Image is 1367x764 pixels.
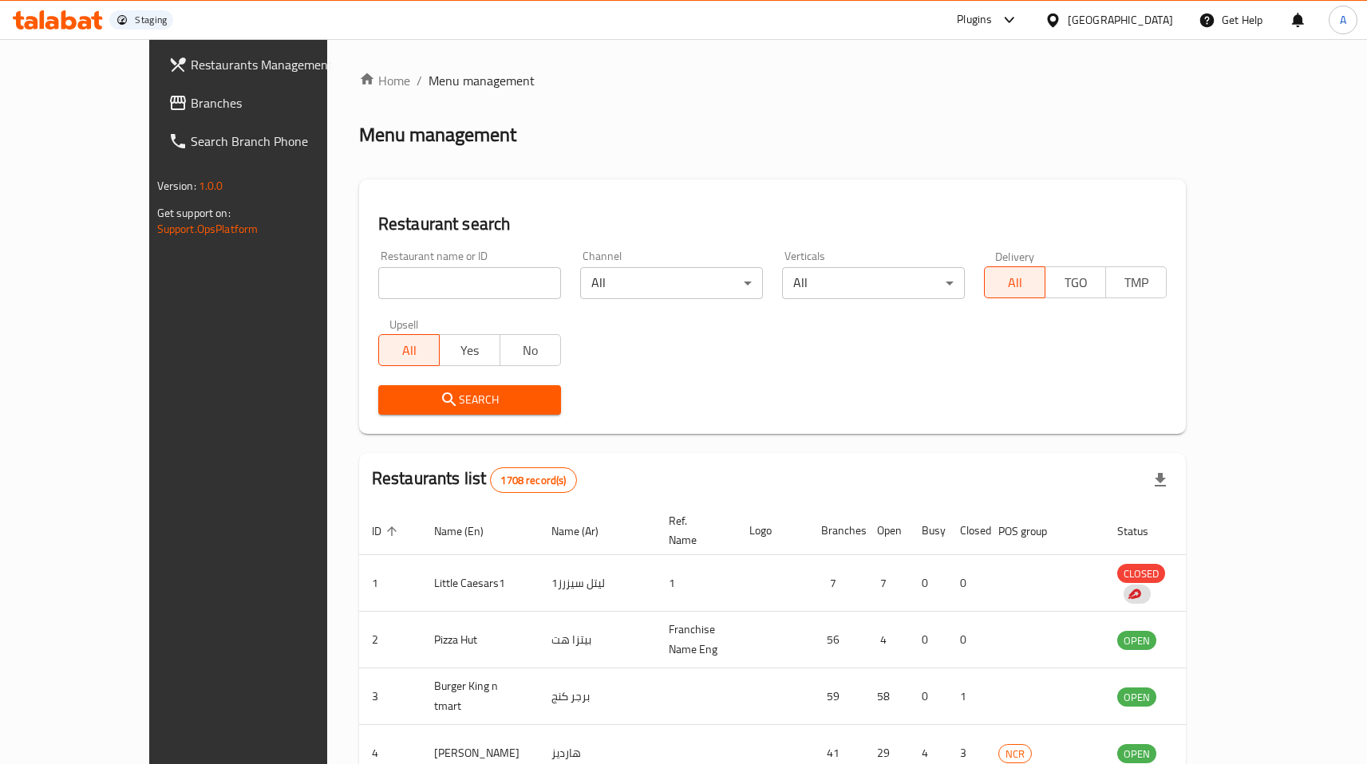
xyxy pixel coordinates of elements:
[984,266,1045,298] button: All
[782,267,965,299] div: All
[1045,266,1106,298] button: TGO
[1117,632,1156,650] span: OPEN
[909,506,947,555] th: Busy
[808,612,864,668] td: 56
[156,84,377,122] a: Branches
[669,511,717,549] span: Ref. Name
[135,14,167,26] div: Staging
[157,203,231,223] span: Get support on:
[421,668,539,725] td: Burger King n tmart
[909,612,947,668] td: 0
[909,668,947,725] td: 0
[156,45,377,84] a: Restaurants Management
[1052,271,1100,294] span: TGO
[737,506,808,555] th: Logo
[1117,745,1156,763] span: OPEN
[439,334,500,366] button: Yes
[539,612,656,668] td: بيتزا هت
[864,668,909,725] td: 58
[749,673,789,713] img: Burger King n tmart
[359,612,421,668] td: 2
[539,555,656,612] td: ليتل سيزرز1
[864,612,909,668] td: 4
[359,71,1187,90] nav: breadcrumb
[191,132,365,151] span: Search Branch Phone
[1068,11,1173,29] div: [GEOGRAPHIC_DATA]
[1117,631,1156,650] div: OPEN
[808,668,864,725] td: 59
[359,71,410,90] a: Home
[507,339,555,362] span: No
[389,318,419,329] label: Upsell
[947,555,986,612] td: 0
[1127,587,1141,601] img: delivery hero logo
[378,212,1167,236] h2: Restaurant search
[1117,744,1156,763] div: OPEN
[808,555,864,612] td: 7
[909,555,947,612] td: 0
[1117,522,1169,541] span: Status
[991,271,1039,294] span: All
[947,668,986,725] td: 1
[1117,565,1165,583] span: CLOSED
[808,506,864,555] th: Branches
[1141,461,1179,499] div: Export file
[1112,271,1160,294] span: TMP
[995,250,1035,262] label: Delivery
[551,522,619,541] span: Name (Ar)
[359,122,516,148] h2: Menu management
[199,175,223,196] span: 1.0.0
[429,71,535,90] span: Menu management
[656,612,737,668] td: Franchise Name Eng
[359,555,421,612] td: 1
[391,390,548,410] span: Search
[999,745,1031,763] span: NCR
[539,668,656,725] td: برجر كنج
[157,175,196,196] span: Version:
[947,506,986,555] th: Closed
[156,122,377,160] a: Search Branch Phone
[157,219,259,239] a: Support.OpsPlatform
[372,522,402,541] span: ID
[446,339,494,362] span: Yes
[191,93,365,112] span: Branches
[421,612,539,668] td: Pizza Hut
[947,612,986,668] td: 0
[378,267,561,299] input: Search for restaurant name or ID..
[385,339,433,362] span: All
[1340,11,1346,29] span: A
[580,267,763,299] div: All
[372,467,577,493] h2: Restaurants list
[998,522,1068,541] span: POS group
[421,555,539,612] td: Little Caesars1
[749,616,789,656] img: Pizza Hut
[1117,688,1156,707] span: OPEN
[1124,585,1151,604] div: Indicates that the vendor menu management has been moved to DH Catalog service
[191,55,365,74] span: Restaurants Management
[864,506,909,555] th: Open
[378,334,440,366] button: All
[491,473,575,488] span: 1708 record(s)
[957,10,992,30] div: Plugins
[434,522,504,541] span: Name (En)
[500,334,561,366] button: No
[749,560,789,600] img: Little Caesars1
[417,71,422,90] li: /
[1117,564,1165,583] div: CLOSED
[490,467,576,493] div: Total records count
[359,668,421,725] td: 3
[864,555,909,612] td: 7
[1105,266,1167,298] button: TMP
[378,385,561,415] button: Search
[1117,687,1156,707] div: OPEN
[656,555,737,612] td: 1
